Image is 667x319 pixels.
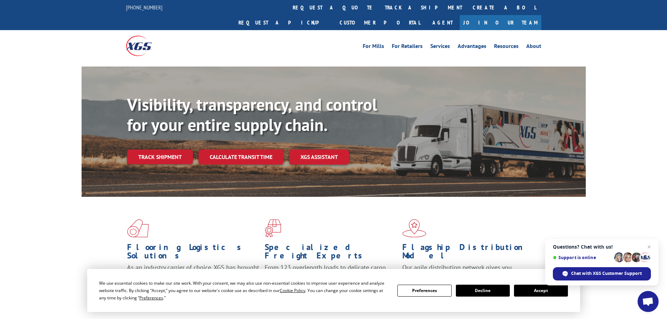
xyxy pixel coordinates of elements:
span: As an industry carrier of choice, XGS has brought innovation and dedication to flooring logistics... [127,263,259,288]
span: Support is online [553,255,612,260]
div: Cookie Consent Prompt [87,269,580,312]
h1: Specialized Freight Experts [265,243,397,263]
a: Resources [494,43,519,51]
a: [PHONE_NUMBER] [126,4,162,11]
button: Preferences [397,285,451,297]
h1: Flooring Logistics Solutions [127,243,259,263]
a: Customer Portal [334,15,425,30]
span: Chat with XGS Customer Support [553,267,651,280]
img: xgs-icon-total-supply-chain-intelligence-red [127,219,149,237]
a: Services [430,43,450,51]
button: Accept [514,285,568,297]
div: We use essential cookies to make our site work. With your consent, we may also use non-essential ... [99,279,389,301]
a: Advantages [458,43,486,51]
a: Agent [425,15,460,30]
p: From 123 overlength loads to delicate cargo, our experienced staff knows the best way to move you... [265,263,397,294]
a: For Mills [363,43,384,51]
span: Cookie Policy [280,287,305,293]
span: Chat with XGS Customer Support [571,270,642,277]
img: xgs-icon-flagship-distribution-model-red [402,219,426,237]
a: XGS ASSISTANT [289,150,349,165]
button: Decline [456,285,510,297]
b: Visibility, transparency, and control for your entire supply chain. [127,93,377,136]
a: Calculate transit time [199,150,284,165]
a: Join Our Team [460,15,541,30]
a: For Retailers [392,43,423,51]
a: About [526,43,541,51]
span: Preferences [139,295,163,301]
a: Open chat [638,291,659,312]
h1: Flagship Distribution Model [402,243,535,263]
span: Our agile distribution network gives you nationwide inventory management on demand. [402,263,531,280]
a: Track shipment [127,150,193,164]
img: xgs-icon-focused-on-flooring-red [265,219,281,237]
span: Questions? Chat with us! [553,244,651,250]
a: Request a pickup [233,15,334,30]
